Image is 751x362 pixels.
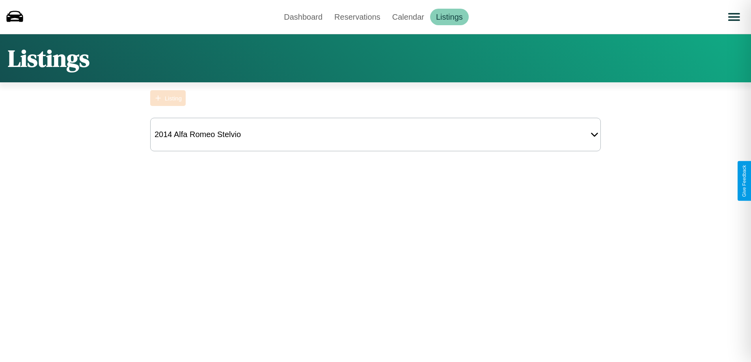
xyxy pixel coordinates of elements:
[328,9,386,25] a: Reservations
[742,165,747,197] div: Give Feedback
[8,42,89,74] h1: Listings
[165,95,182,102] div: Listing
[150,90,186,106] button: Listing
[386,9,430,25] a: Calendar
[723,6,745,28] button: Open menu
[430,9,469,25] a: Listings
[278,9,328,25] a: Dashboard
[151,126,245,143] div: 2014 Alfa Romeo Stelvio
